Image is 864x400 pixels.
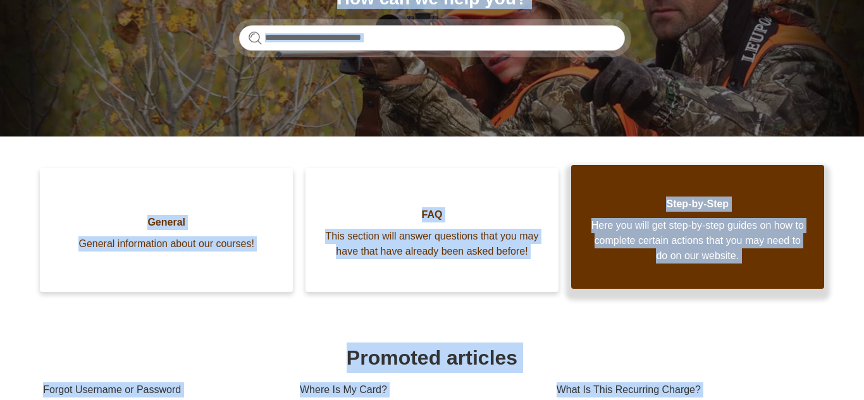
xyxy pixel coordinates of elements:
[571,165,824,289] a: Step-by-Step Here you will get step-by-step guides on how to complete certain actions that you ma...
[305,168,559,292] a: FAQ This section will answer questions that you may have that have already been asked before!
[40,168,293,292] a: General General information about our courses!
[59,215,274,230] span: General
[59,236,274,252] span: General information about our courses!
[590,197,805,212] span: Step-by-Step
[324,229,540,259] span: This section will answer questions that you may have that have already been asked before!
[43,342,820,373] h1: Promoted articles
[590,218,805,264] span: Here you will get step-by-step guides on how to complete certain actions that you may need to do ...
[239,25,625,51] input: Search
[324,207,540,222] span: FAQ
